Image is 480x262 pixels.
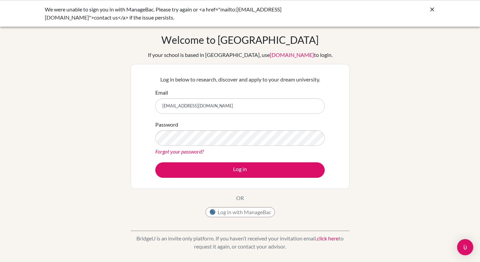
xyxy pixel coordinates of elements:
[45,5,334,22] div: We were unable to sign you in with ManageBac. Please try again or <a href="mailto:[EMAIL_ADDRESS]...
[205,207,275,217] button: Log in with ManageBac
[236,194,244,202] p: OR
[148,51,332,59] div: If your school is based in [GEOGRAPHIC_DATA], use to login.
[317,235,339,241] a: click here
[270,52,314,58] a: [DOMAIN_NAME]
[155,148,204,155] a: Forgot your password?
[457,239,473,255] div: Open Intercom Messenger
[155,162,325,178] button: Log in
[161,34,319,46] h1: Welcome to [GEOGRAPHIC_DATA]
[131,234,350,251] p: BridgeU is an invite only platform. If you haven’t received your invitation email, to request it ...
[155,75,325,84] p: Log in below to research, discover and apply to your dream university.
[155,121,178,129] label: Password
[155,89,168,97] label: Email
